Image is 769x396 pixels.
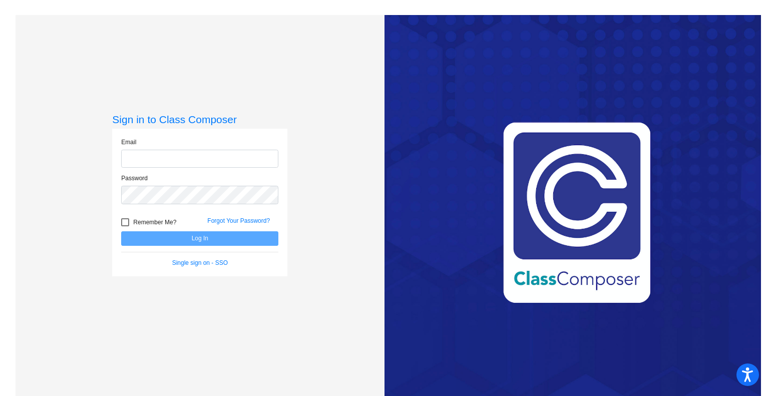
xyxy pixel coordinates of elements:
a: Single sign on - SSO [172,259,228,266]
label: Email [121,138,136,147]
span: Remember Me? [133,216,176,228]
h3: Sign in to Class Composer [112,113,287,126]
button: Log In [121,231,278,246]
label: Password [121,174,148,183]
a: Forgot Your Password? [207,217,270,224]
